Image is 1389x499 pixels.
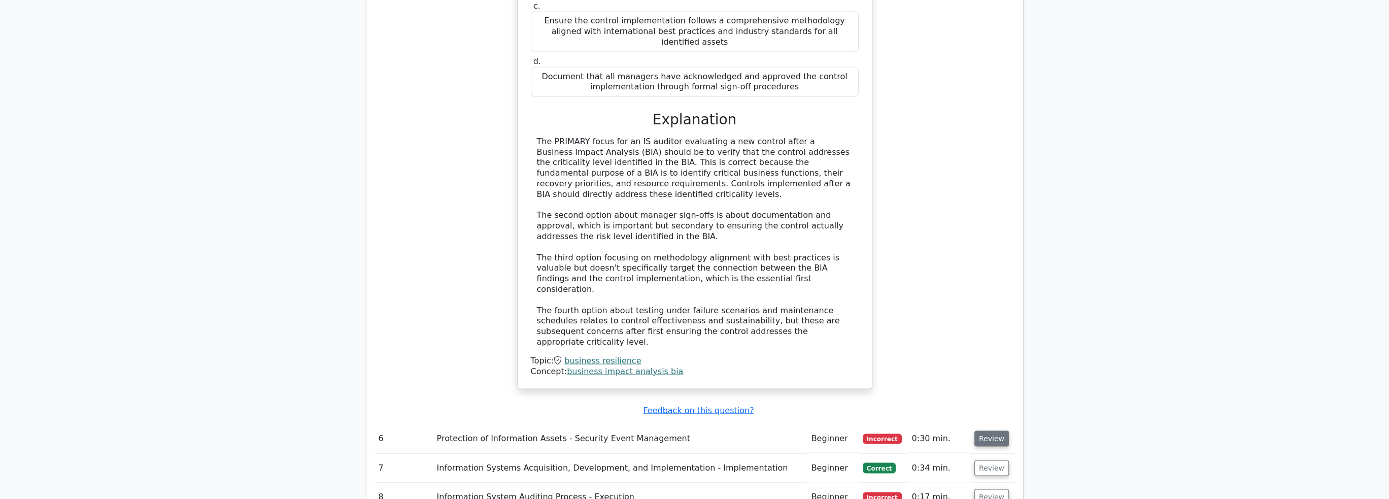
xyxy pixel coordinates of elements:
a: Feedback on this question? [643,406,754,415]
td: Protection of Information Assets - Security Event Management [433,424,807,453]
td: 6 [375,424,433,453]
h3: Explanation [537,111,853,128]
span: c. [533,1,540,11]
a: business impact analysis bia [567,367,683,376]
button: Review [974,460,1009,476]
span: Incorrect [863,434,902,444]
div: Document that all managers have acknowledged and approved the control implementation through form... [531,67,859,97]
td: 7 [375,454,433,483]
span: d. [533,56,541,66]
td: Information Systems Acquisition, Development, and Implementation - Implementation [433,454,807,483]
a: business resilience [564,356,641,365]
td: Beginner [807,424,859,453]
td: 0:30 min. [907,424,970,453]
button: Review [974,431,1009,447]
span: Correct [863,463,896,473]
div: Topic: [531,356,859,367]
div: The PRIMARY focus for an IS auditor evaluating a new control after a Business Impact Analysis (BI... [537,137,853,348]
div: Concept: [531,367,859,377]
td: Beginner [807,454,859,483]
td: 0:34 min. [907,454,970,483]
div: Ensure the control implementation follows a comprehensive methodology aligned with international ... [531,11,859,52]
